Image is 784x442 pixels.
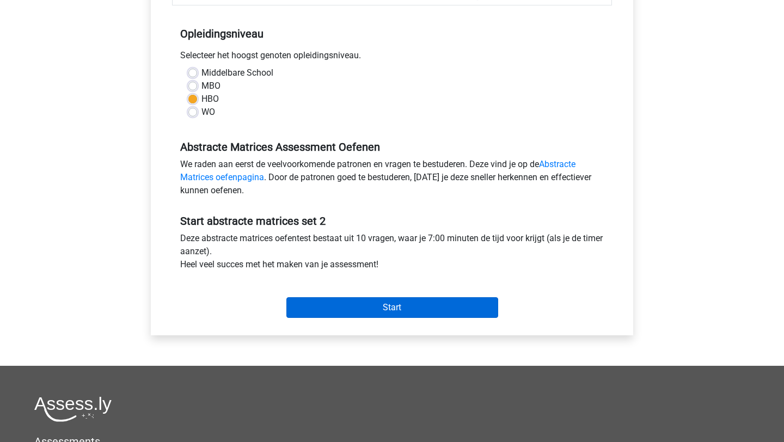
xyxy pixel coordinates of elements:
[180,23,604,45] h5: Opleidingsniveau
[201,93,219,106] label: HBO
[201,79,220,93] label: MBO
[34,396,112,422] img: Assessly logo
[180,214,604,228] h5: Start abstracte matrices set 2
[172,49,612,66] div: Selecteer het hoogst genoten opleidingsniveau.
[286,297,498,318] input: Start
[201,66,273,79] label: Middelbare School
[201,106,215,119] label: WO
[172,158,612,201] div: We raden aan eerst de veelvoorkomende patronen en vragen te bestuderen. Deze vind je op de . Door...
[172,232,612,275] div: Deze abstracte matrices oefentest bestaat uit 10 vragen, waar je 7:00 minuten de tijd voor krijgt...
[180,140,604,154] h5: Abstracte Matrices Assessment Oefenen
